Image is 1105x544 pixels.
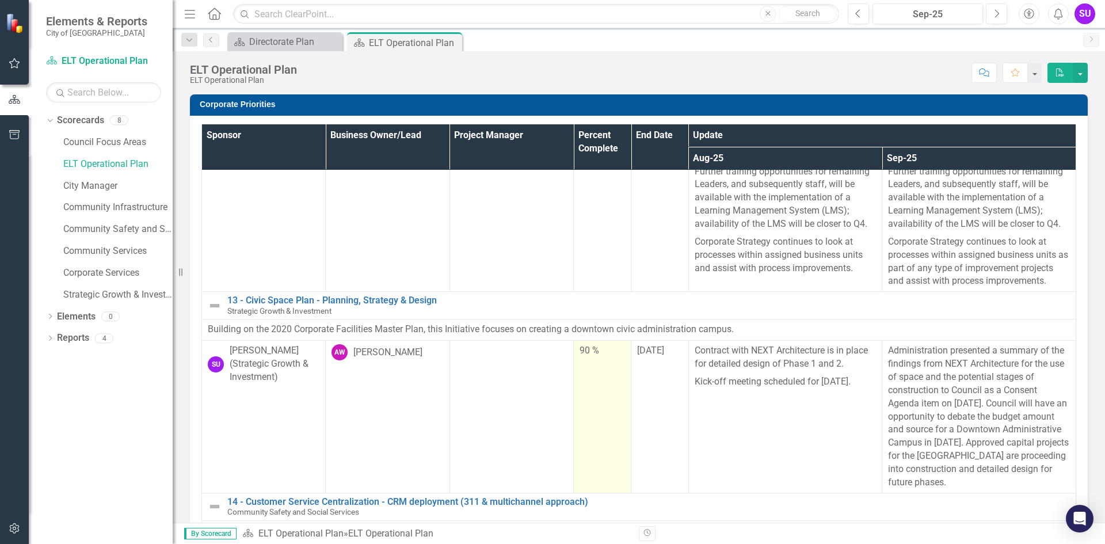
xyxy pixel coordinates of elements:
[227,497,1070,507] a: 14 - Customer Service Centralization - CRM deployment (311 & multichannel approach)
[46,55,161,68] a: ELT Operational Plan
[227,306,331,315] span: Strategic Growth & Investment
[63,158,173,171] a: ELT Operational Plan
[233,4,839,24] input: Search ClearPoint...
[57,114,104,127] a: Scorecards
[46,28,147,37] small: City of [GEOGRAPHIC_DATA]
[580,344,625,357] div: 90 %
[574,341,631,493] td: Double-Click to Edit
[63,201,173,214] a: Community Infrastructure
[1074,3,1095,24] button: SU
[888,344,1070,489] p: Administration presented a summary of the findings from NEXT Architecture for the use of space an...
[202,292,1076,319] td: Double-Click to Edit Right Click for Context Menu
[258,528,344,539] a: ELT Operational Plan
[353,346,422,359] div: [PERSON_NAME]
[695,233,877,275] p: Corporate Strategy continues to look at processes within assigned business units and assist with ...
[631,341,689,493] td: Double-Click to Edit
[574,104,631,292] td: Double-Click to Edit
[242,527,630,541] div: »
[208,324,734,334] span: Building on the 2020 Corporate Facilities Master Plan, this Initiative focuses on creating a down...
[63,180,173,193] a: City Manager
[326,341,449,493] td: Double-Click to Edit
[877,7,979,21] div: Sep-25
[227,295,1070,306] a: 13 - Civic Space Plan - Planning, Strategy & Design
[326,104,449,292] td: Double-Click to Edit
[46,82,161,102] input: Search Below...
[200,100,1082,109] h3: Corporate Priorities
[695,163,877,233] p: Further training opportunities for remaining Leaders, and subsequently staff, will be available w...
[888,233,1070,288] p: Corporate Strategy continues to look at processes within assigned business units as part of any t...
[227,507,359,516] span: Community Safety and Social Services
[46,14,147,28] span: Elements & Reports
[63,136,173,149] a: Council Focus Areas
[688,341,882,493] td: Double-Click to Edit
[888,163,1070,233] p: Further training opportunities for remaining Leaders, and subsequently staff, will be available w...
[882,341,1076,493] td: Double-Click to Edit
[695,344,877,373] p: Contract with NEXT Architecture is in place for detailed design of Phase 1 and 2.
[190,63,297,76] div: ELT Operational Plan
[63,267,173,280] a: Corporate Services
[449,341,573,493] td: Double-Click to Edit
[184,528,237,539] span: By Scorecard
[1066,505,1093,532] div: Open Intercom Messenger
[57,310,96,324] a: Elements
[631,104,689,292] td: Double-Click to Edit
[110,116,128,125] div: 8
[779,6,836,22] button: Search
[95,333,113,343] div: 4
[249,35,340,49] div: Directorate Plan
[688,104,882,292] td: Double-Click to Edit
[882,104,1076,292] td: Double-Click to Edit
[101,311,120,321] div: 0
[63,288,173,302] a: Strategic Growth & Investment
[230,35,340,49] a: Directorate Plan
[331,344,348,360] div: AW
[872,3,983,24] button: Sep-25
[6,13,26,33] img: ClearPoint Strategy
[208,500,222,513] img: Not Defined
[230,344,319,384] div: [PERSON_NAME] (Strategic Growth & Investment)
[190,76,297,85] div: ELT Operational Plan
[63,223,173,236] a: Community Safety and Social Services
[348,528,433,539] div: ELT Operational Plan
[57,332,89,345] a: Reports
[208,299,222,313] img: Not Defined
[795,9,820,18] span: Search
[202,104,326,292] td: Double-Click to Edit
[63,245,173,258] a: Community Services
[369,36,459,50] div: ELT Operational Plan
[202,341,326,493] td: Double-Click to Edit
[202,319,1076,341] td: Double-Click to Edit
[695,373,877,389] p: Kick-off meeting scheduled for [DATE].
[637,345,664,356] span: [DATE]
[449,104,573,292] td: Double-Click to Edit
[208,356,224,372] div: SU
